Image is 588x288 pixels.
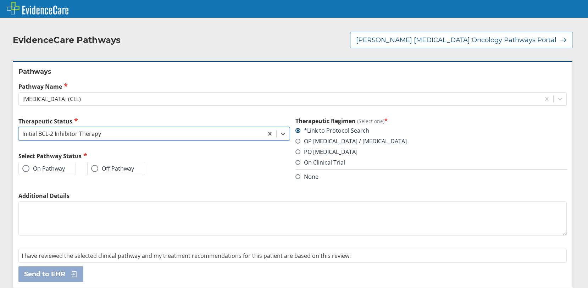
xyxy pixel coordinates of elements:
[22,130,101,138] div: Initial BCL-2 Inhibitor Therapy
[356,36,556,44] span: [PERSON_NAME] [MEDICAL_DATA] Oncology Pathways Portal
[295,173,318,181] label: None
[18,152,290,160] h2: Select Pathway Status
[24,270,65,278] span: Send to EHR
[18,266,83,282] button: Send to EHR
[13,35,121,45] h2: EvidenceCare Pathways
[295,159,345,166] label: On Clinical Trial
[357,118,384,124] span: (Select one)
[295,117,567,125] h3: Therapeutic Regimen
[7,2,68,15] img: EvidenceCare
[295,137,407,145] label: OP [MEDICAL_DATA] / [MEDICAL_DATA]
[18,192,567,200] label: Additional Details
[91,165,134,172] label: Off Pathway
[18,67,567,76] h2: Pathways
[18,117,290,125] label: Therapeutic Status
[22,252,351,260] span: I have reviewed the selected clinical pathway and my treatment recommendations for this patient a...
[22,165,65,172] label: On Pathway
[22,95,81,103] div: [MEDICAL_DATA] (CLL)
[350,32,572,48] button: [PERSON_NAME] [MEDICAL_DATA] Oncology Pathways Portal
[295,127,369,134] label: *Link to Protocol Search
[18,82,567,90] label: Pathway Name
[295,148,357,156] label: PO [MEDICAL_DATA]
